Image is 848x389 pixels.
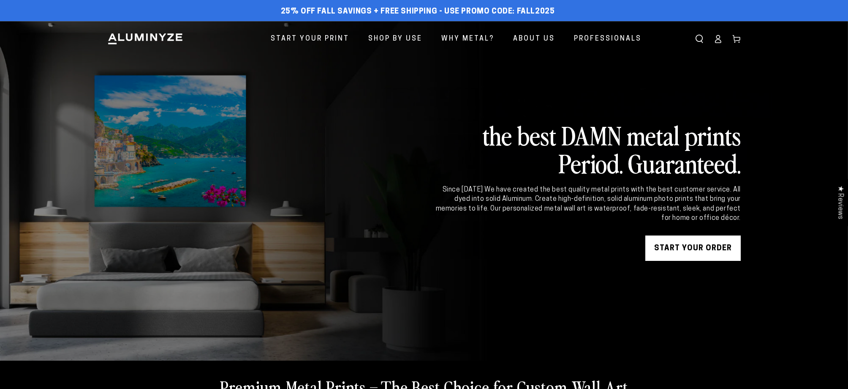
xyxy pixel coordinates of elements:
a: START YOUR Order [645,236,741,261]
a: Shop By Use [362,28,429,50]
a: Start Your Print [264,28,356,50]
span: Shop By Use [368,33,422,45]
span: Why Metal? [441,33,494,45]
a: Why Metal? [435,28,500,50]
span: 25% off FALL Savings + Free Shipping - Use Promo Code: FALL2025 [281,7,555,16]
h2: the best DAMN metal prints Period. Guaranteed. [434,121,741,177]
a: Professionals [568,28,648,50]
div: Click to open Judge.me floating reviews tab [832,179,848,226]
summary: Search our site [690,30,709,48]
span: About Us [513,33,555,45]
a: About Us [507,28,561,50]
span: Professionals [574,33,641,45]
img: Aluminyze [107,33,183,45]
span: Start Your Print [271,33,349,45]
div: Since [DATE] We have created the best quality metal prints with the best customer service. All dy... [434,185,741,223]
